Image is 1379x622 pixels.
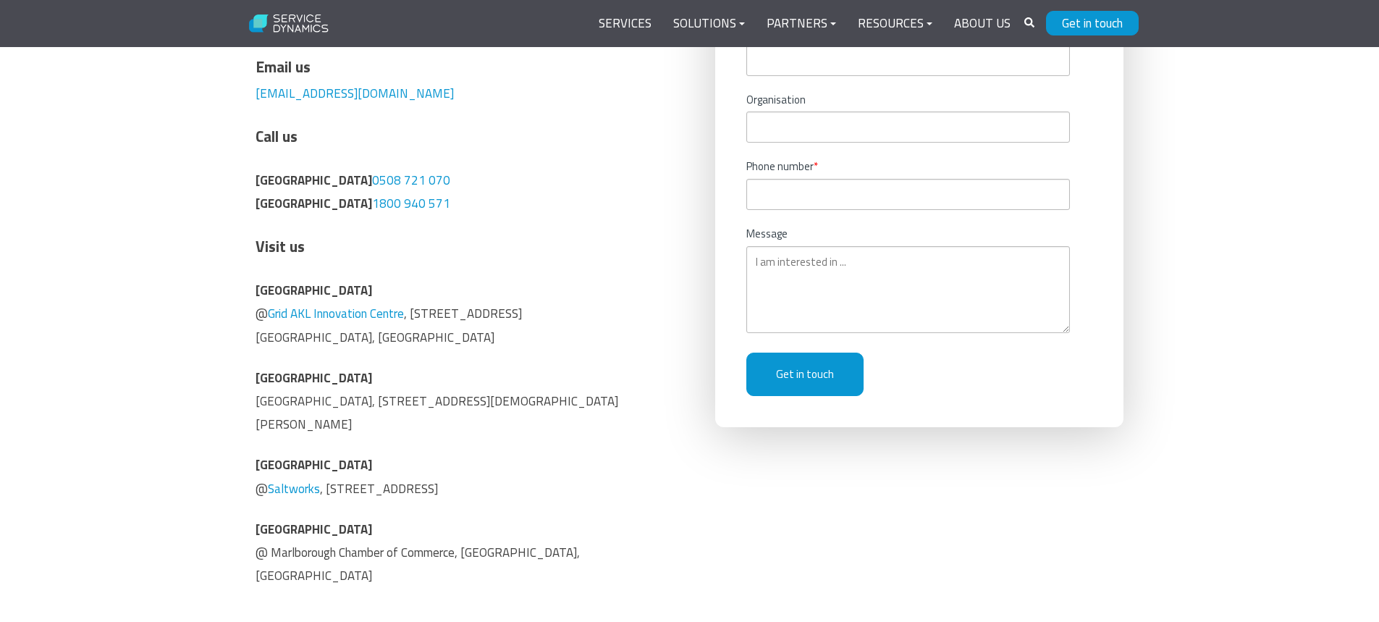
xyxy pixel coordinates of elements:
a: Get in touch [1046,11,1139,35]
strong: [GEOGRAPHIC_DATA] [256,455,372,474]
a: Services [588,7,662,41]
span: Phone number [746,158,814,175]
img: Service Dynamics Logo - White [241,5,337,43]
a: About Us [943,7,1021,41]
a: Resources [847,7,943,41]
a: [EMAIL_ADDRESS][DOMAIN_NAME] [256,84,454,103]
a: Solutions [662,7,756,41]
span: Email us [256,55,311,78]
a: 1800 940 571 [372,194,450,213]
strong: [GEOGRAPHIC_DATA] [256,369,372,387]
p: @ , [STREET_ADDRESS] [GEOGRAPHIC_DATA], [GEOGRAPHIC_DATA] [256,279,664,349]
strong: [GEOGRAPHIC_DATA] [256,194,372,213]
a: 0508 721 070 [372,171,450,190]
span: Message [746,225,788,242]
a: Saltworks [268,479,320,498]
p: @ , [STREET_ADDRESS] [256,453,664,500]
span: Organisation [746,91,806,108]
span: [GEOGRAPHIC_DATA] [256,520,372,539]
strong: [GEOGRAPHIC_DATA] [256,281,372,300]
span: Call us [256,125,298,148]
a: Partners [756,7,847,41]
p: @ Marlborough Chamber of Commerce, [GEOGRAPHIC_DATA], [GEOGRAPHIC_DATA] [256,518,664,588]
input: Get in touch [746,353,864,395]
div: Navigation Menu [588,7,1021,41]
a: Grid AKL Innovation Centre [268,304,404,323]
span: [GEOGRAPHIC_DATA], [STREET_ADDRESS][DEMOGRAPHIC_DATA][PERSON_NAME] [256,392,618,434]
span: Visit us [256,235,305,258]
span: [GEOGRAPHIC_DATA] [256,171,372,190]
